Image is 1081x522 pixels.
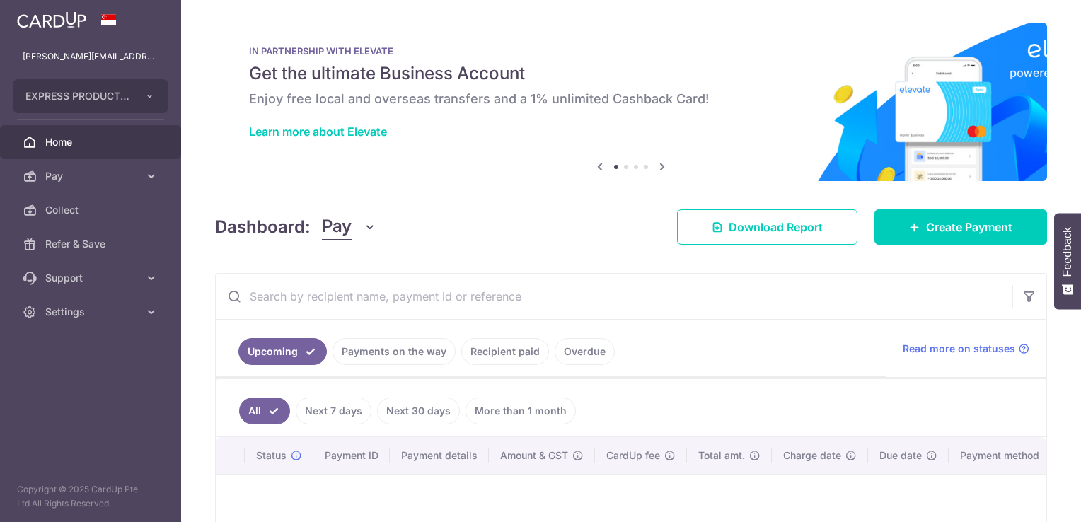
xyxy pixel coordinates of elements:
[903,342,1015,356] span: Read more on statuses
[879,448,922,463] span: Due date
[874,209,1047,245] a: Create Payment
[729,219,823,236] span: Download Report
[698,448,745,463] span: Total amt.
[45,305,139,319] span: Settings
[1061,227,1074,277] span: Feedback
[461,338,549,365] a: Recipient paid
[25,89,130,103] span: EXPRESS PRODUCTION (S M) LABEL STICKER CO
[322,214,352,240] span: Pay
[215,23,1047,181] img: Renovation banner
[296,398,371,424] a: Next 7 days
[249,45,1013,57] p: IN PARTNERSHIP WITH ELEVATE
[333,338,456,365] a: Payments on the way
[949,437,1056,474] th: Payment method
[13,79,168,113] button: EXPRESS PRODUCTION (S M) LABEL STICKER CO
[555,338,615,365] a: Overdue
[1054,213,1081,309] button: Feedback - Show survey
[215,214,311,240] h4: Dashboard:
[216,274,1012,319] input: Search by recipient name, payment id or reference
[256,448,287,463] span: Status
[926,219,1012,236] span: Create Payment
[466,398,576,424] a: More than 1 month
[23,50,158,64] p: [PERSON_NAME][EMAIL_ADDRESS][DOMAIN_NAME]
[903,342,1029,356] a: Read more on statuses
[45,271,139,285] span: Support
[677,209,857,245] a: Download Report
[313,437,390,474] th: Payment ID
[239,398,290,424] a: All
[45,237,139,251] span: Refer & Save
[17,11,86,28] img: CardUp
[238,338,327,365] a: Upcoming
[249,62,1013,85] h5: Get the ultimate Business Account
[377,398,460,424] a: Next 30 days
[783,448,841,463] span: Charge date
[322,214,376,240] button: Pay
[390,437,489,474] th: Payment details
[249,91,1013,108] h6: Enjoy free local and overseas transfers and a 1% unlimited Cashback Card!
[45,135,139,149] span: Home
[500,448,568,463] span: Amount & GST
[249,124,387,139] a: Learn more about Elevate
[45,169,139,183] span: Pay
[606,448,660,463] span: CardUp fee
[45,203,139,217] span: Collect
